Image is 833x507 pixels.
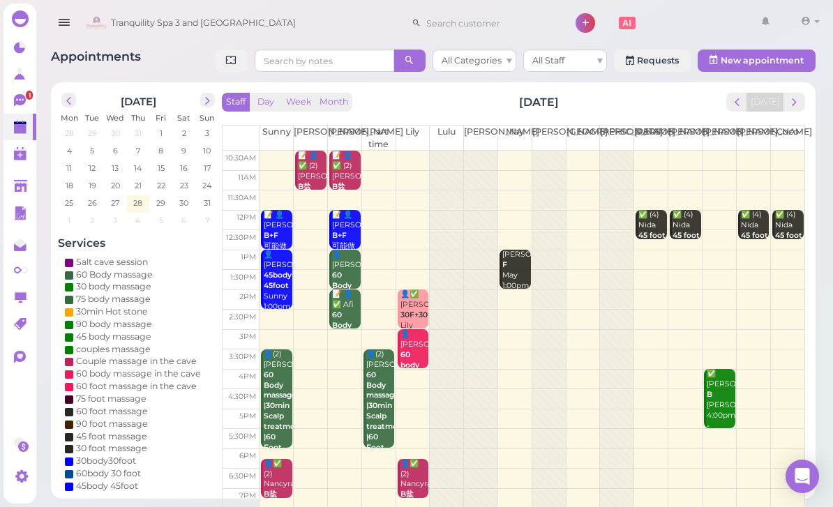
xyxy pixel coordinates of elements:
span: Mon [61,113,78,123]
div: Couple massage in the cave [76,355,197,368]
div: 90 foot massage [76,418,148,430]
span: 1 [158,127,164,139]
b: B盐 [298,182,311,191]
th: [PERSON_NAME] [702,126,736,151]
span: 12 [87,162,97,174]
b: B [707,390,712,399]
span: 6pm [239,451,256,460]
span: 5:30pm [229,432,256,441]
span: 11am [238,173,256,182]
span: 11:30am [227,193,256,202]
div: 📝 👤✅ Afi deep [PERSON_NAME] 2:00pm - 3:00pm [331,289,361,393]
th: [PERSON_NAME] [464,126,498,151]
span: Tue [85,113,99,123]
span: 31 [202,197,212,209]
b: 60 Body massage |30min Scalp treatment |60 Foot +45 salt [264,370,303,473]
th: Lily [396,126,430,151]
span: Appointments [51,49,141,63]
span: 5pm [239,411,256,421]
div: 75 foot massage [76,393,147,405]
b: 45 foot massage [673,231,705,250]
th: [PERSON_NAME] [736,126,770,151]
div: 30min Hot stone [76,305,148,318]
span: 7 [204,214,211,227]
div: 45 foot massage [76,430,147,443]
span: 27 [110,197,121,209]
span: 6 [180,214,188,227]
th: [PERSON_NAME] [532,126,566,151]
span: 7 [135,144,142,157]
span: Wed [106,113,124,123]
span: 5 [89,144,96,157]
span: Sat [177,113,190,123]
a: Requests [614,50,691,72]
span: 5 [158,214,165,227]
button: [DATE] [746,93,784,112]
div: Salt cave session [76,256,148,268]
span: 3:30pm [229,352,256,361]
span: 25 [63,197,75,209]
a: 1 [3,87,36,114]
span: 12pm [237,213,256,222]
span: 7pm [239,491,256,500]
span: 8 [157,144,165,157]
th: Sunny [260,126,294,151]
div: Open Intercom Messenger [786,460,819,493]
b: 45 foot massage [638,231,671,250]
span: 15 [156,162,166,174]
span: 17 [202,162,212,174]
span: 26 [87,197,98,209]
b: 45body 45foot [264,271,292,290]
span: 1pm [241,252,256,262]
span: 10:30am [225,153,256,162]
span: 10 [202,144,212,157]
div: [PERSON_NAME] May 1:00pm - 2:00pm [502,250,531,312]
div: 👤[PERSON_NAME] Sunny 1:00pm - 2:30pm [263,250,292,333]
div: 45body 45foot [76,480,138,492]
span: 1 [26,91,33,100]
span: Sun [200,113,214,123]
span: 28 [132,197,144,209]
th: [PERSON_NAME] [668,126,703,151]
b: 60 Body massage [332,271,365,301]
div: 👤[PERSON_NAME] Lily 3:00pm - 4:00pm [400,329,429,444]
span: All Categories [442,55,502,66]
b: 60 body massage in the cave [400,350,433,401]
div: 60 foot massage in the cave [76,380,197,393]
span: 21 [133,179,143,192]
div: 30 body massage [76,280,151,293]
span: 14 [133,162,143,174]
input: Search customer [421,12,557,34]
div: 45 body massage [76,331,151,343]
b: B盐 [264,490,277,499]
th: [PERSON_NAME] [294,126,328,151]
input: Search by notes [255,50,394,72]
span: 4:30pm [228,392,256,401]
span: 19 [87,179,98,192]
span: Thu [131,113,145,123]
span: 9 [180,144,188,157]
th: May [498,126,532,151]
div: couples massage [76,343,151,356]
span: 3pm [239,332,256,341]
span: 24 [201,179,213,192]
button: Month [315,93,352,112]
div: 60 foot massage [76,405,148,418]
button: prev [726,93,748,112]
div: ✅ (4) Nida Coco|[PERSON_NAME]|[PERSON_NAME] |[PERSON_NAME] 12:00pm - 12:45pm [774,210,804,335]
b: B+F [264,231,278,240]
h2: [DATE] [121,93,156,108]
b: F [502,260,507,269]
span: 4 [134,214,142,227]
span: 3 [112,214,119,227]
button: Staff [222,93,250,112]
span: New appointment [721,55,804,66]
span: All Staff [532,55,564,66]
div: 75 body massage [76,293,151,305]
span: 2:30pm [229,312,256,321]
span: 18 [64,179,75,192]
button: prev [61,93,76,107]
span: 1:30pm [230,273,256,282]
span: 20 [110,179,121,192]
button: Week [282,93,316,112]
